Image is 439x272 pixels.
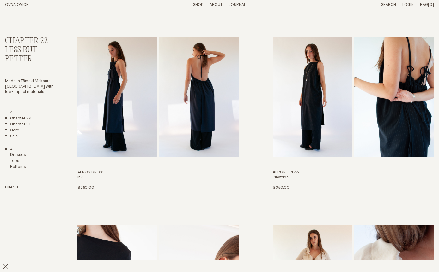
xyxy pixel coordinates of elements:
h3: Apron Dress [273,170,434,176]
h3: Apron Dress [77,170,239,176]
a: Core [5,128,19,134]
a: Bottoms [5,165,26,170]
span: [0] [428,3,434,7]
h3: Less But Better [5,46,54,64]
a: Journal [229,3,246,7]
h4: Ink [77,175,239,181]
a: All [5,110,15,116]
a: Apron Dress [273,37,434,191]
a: Shop [193,3,203,7]
h2: Chapter 22 [5,37,54,46]
span: Bag [420,3,428,7]
img: Apron Dress [77,37,157,158]
summary: About [210,3,223,8]
h4: Pinstripe [273,175,434,181]
a: Dresses [5,153,26,158]
summary: Filter [5,185,19,191]
a: Chapter 22 [5,116,31,122]
a: Chapter 21 [5,122,31,128]
a: Apron Dress [77,37,239,191]
span: $380.00 [77,186,94,190]
a: Search [381,3,396,7]
img: Apron Dress [273,37,352,158]
p: Made in Tāmaki Makaurau [GEOGRAPHIC_DATA] with low-impact materials. [5,79,54,95]
a: Login [402,3,414,7]
a: Show All [5,147,15,153]
a: Tops [5,159,19,164]
a: Sale [5,134,18,140]
span: $380.00 [273,186,290,190]
a: Home [5,3,29,7]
